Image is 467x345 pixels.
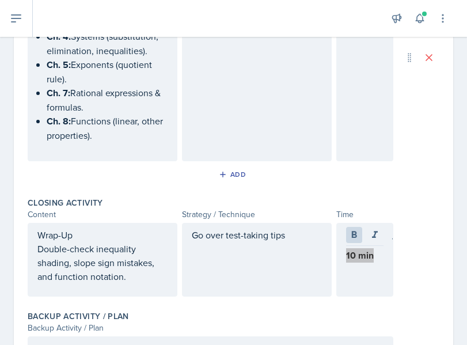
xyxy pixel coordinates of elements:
p: Double-check inequality shading, slope sign mistakes, and function notation. [37,242,168,283]
strong: Ch. 7: [47,86,70,100]
label: Backup Activity / Plan [28,310,129,322]
div: Add [221,170,246,179]
p: Rational expressions & formulas. [47,86,168,114]
p: Wrap-Up [37,228,168,242]
div: Strategy / Technique [182,208,332,221]
p: Exponents (quotient rule). [47,58,168,86]
div: Backup Activity / Plan [28,322,393,334]
p: Go over test-taking tips [192,228,322,242]
p: Systems (substitution, elimination, inequalities). [47,29,168,58]
strong: Ch. 8: [47,115,71,128]
label: Closing Activity [28,197,103,208]
strong: 10 min [346,249,374,262]
div: Time [336,208,393,221]
p: Functions (linear, other properties). [47,114,168,142]
button: Add [215,166,252,183]
strong: Ch. 5: [47,58,71,71]
div: Content [28,208,177,221]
